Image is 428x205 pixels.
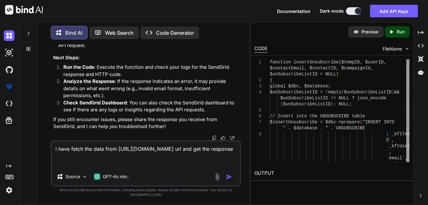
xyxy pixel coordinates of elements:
[383,46,402,52] span: FileName
[333,102,352,107] span: : NULL;
[386,161,415,167] span: `_kftContac
[254,89,262,95] div: 4
[212,135,217,140] img: copy
[4,47,14,58] img: darkAi-studio
[281,96,386,101] span: $unSubscribeListID != NULL ? json_encode
[4,185,14,196] img: settings
[361,29,379,35] p: Preview
[404,46,410,51] img: chevron down
[386,149,392,155] span: `,
[221,135,226,140] img: like
[214,173,221,180] img: attachment
[251,166,413,181] h2: OUTPUT
[331,102,333,107] span: )
[254,119,262,125] div: 7
[386,138,394,143] span: D`,
[254,45,268,53] div: CODE
[386,143,415,149] span: `_kftUserID
[4,81,14,92] img: premium
[254,59,262,65] div: 1
[254,77,262,83] div: 2
[270,66,373,71] span: $contactEmail, $contactID, $campaignId,
[94,173,100,180] img: GPT-4o mini
[229,135,234,140] img: dislike
[53,116,240,130] p: If you still encounter issues, please share the response you receive from SendGrid, and I can hel...
[341,60,386,65] span: $tempID, $userID,
[281,126,368,131] span: `" . $database . "`.`UNSUBSCRIBE`
[4,30,14,41] img: darkChat
[397,29,405,35] p: Run
[386,155,408,161] span: `email`,
[270,90,341,95] span: $unSubscribeListID = !empty
[5,5,43,15] img: Bind AI
[63,64,94,70] strong: Run the Code
[4,64,14,75] img: githubDark
[392,90,394,95] span: )
[63,100,127,106] strong: Check SendGrid Dashboard
[386,132,389,137] span: (
[270,120,360,125] span: $insertUnsubscribe = $dbc->prepare
[58,64,240,78] li: : Execute the function and check your logs for the SendGrid response and HTTP code.
[360,120,362,125] span: (
[66,173,80,180] p: Source
[339,60,341,65] span: (
[53,54,240,61] h3: Next Steps:
[58,78,240,99] li: : If the response indicates an error, it may provide details on what went wrong (e.g., invalid em...
[51,188,241,197] p: Bind can provide inaccurate information, including about people. Always double-check its answers....
[353,29,359,35] img: preview
[105,29,134,37] p: Web Search
[58,99,240,114] li: : You can also check the SendGrid dashboard to see if there are any logs or insights regarding th...
[4,98,14,109] img: cloudideIcon
[63,78,115,84] strong: Analyze the Response
[277,9,310,14] span: Documentation
[370,5,418,17] button: Add API Keys
[281,102,283,107] span: (
[341,90,344,95] span: (
[389,132,415,137] span: `_kftTempI
[362,120,394,125] span: "INSERT INTO
[394,90,400,95] span: &&
[254,107,262,113] div: 5
[283,102,331,107] span: $unSubscribeListID
[82,174,87,179] img: Pick Models
[156,29,194,37] p: Code Generator
[254,131,262,137] div: 8
[52,141,240,168] textarea: i have fetch the data from [URL][DOMAIN_NAME] url and get the response
[270,114,365,119] span: // Insert into the UNSUBSCRIBE table
[65,29,82,37] p: Bind AI
[320,8,344,14] span: Dark mode
[103,173,130,180] p: GPT-4o min..
[226,174,232,180] img: icon
[344,90,392,95] span: $unSubscribeListID
[270,78,272,83] span: {
[277,8,310,15] button: Documentation
[270,84,331,89] span: global $dbc, $database;
[254,83,262,89] div: 3
[270,60,338,65] span: function insertUnsubscribe
[270,72,336,77] span: $unSubscribeListID = NULL
[254,113,262,119] div: 6
[336,72,338,77] span: )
